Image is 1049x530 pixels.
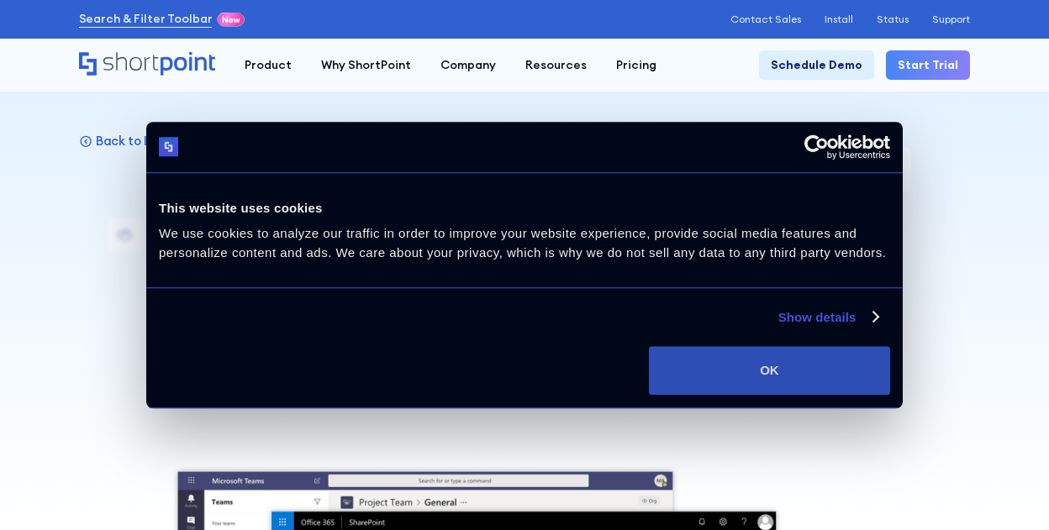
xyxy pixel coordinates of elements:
[743,134,890,160] a: Usercentrics Cookiebot - opens in a new window
[886,50,970,80] a: Start Trial
[159,138,178,157] img: logo
[426,50,511,80] a: Company
[730,13,801,25] a: Contact Sales
[825,13,853,25] a: Install
[759,50,874,80] a: Schedule Demo
[79,10,213,28] a: Search & Filter Toolbar
[932,13,970,25] a: Support
[245,56,292,74] div: Product
[511,50,602,80] a: Resources
[602,50,672,80] a: Pricing
[79,133,219,149] a: Back to Integrations
[877,13,909,25] a: Status
[525,56,587,74] div: Resources
[616,56,656,74] div: Pricing
[778,307,878,328] a: Show details
[649,346,890,395] button: OK
[230,50,307,80] a: Product
[307,50,426,80] a: Why ShortPoint
[96,133,219,149] p: Back to Integrations
[321,56,411,74] div: Why ShortPoint
[159,198,890,218] div: This website uses cookies
[440,56,496,74] div: Company
[159,226,886,260] span: We use cookies to analyze our traffic in order to improve your website experience, provide social...
[79,52,216,77] a: Home
[746,335,1049,530] iframe: Chat Widget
